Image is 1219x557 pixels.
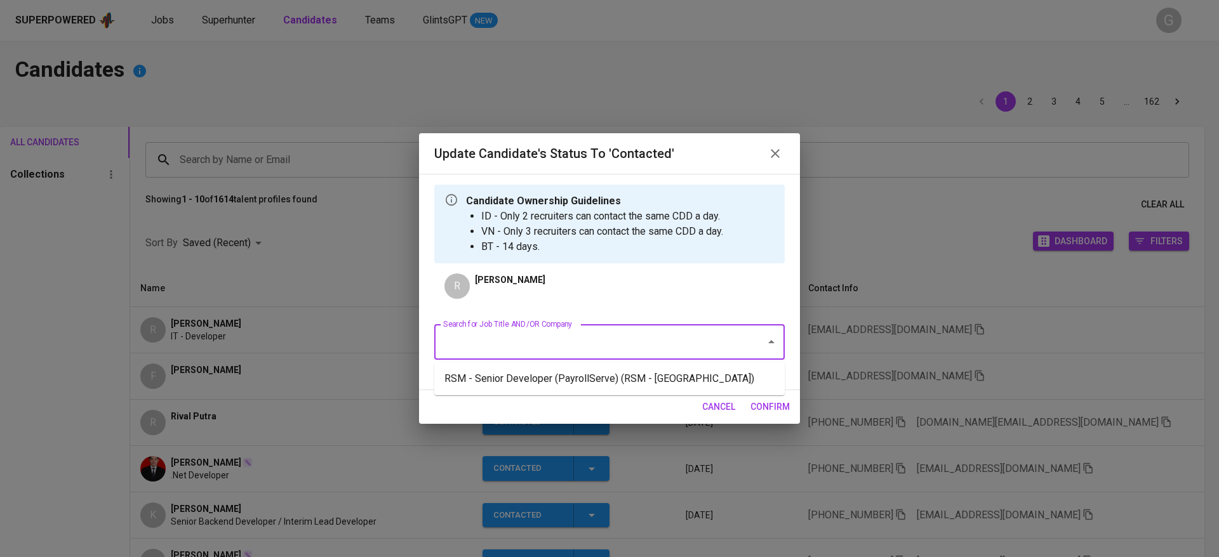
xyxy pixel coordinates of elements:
[434,367,785,390] li: RSM - Senior Developer (PayrollServe) (RSM - [GEOGRAPHIC_DATA])
[444,273,470,299] div: R
[697,395,740,419] button: cancel
[481,209,723,224] li: ID - Only 2 recruiters can contact the same CDD a day.
[466,193,723,209] p: Candidate Ownership Guidelines
[763,333,780,351] button: Close
[434,143,674,164] h6: Update Candidate's Status to 'Contacted'
[745,395,795,419] button: confirm
[750,399,790,415] span: confirm
[702,399,735,415] span: cancel
[475,273,545,286] p: [PERSON_NAME]
[481,224,723,239] li: VN - Only 3 recruiters can contact the same CDD a day.
[481,239,723,254] li: BT - 14 days.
